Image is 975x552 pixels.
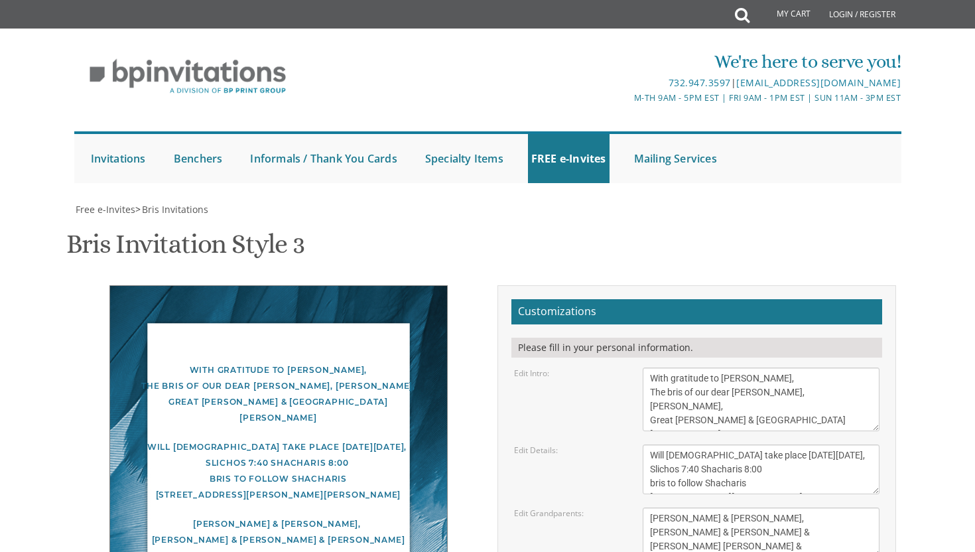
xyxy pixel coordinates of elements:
h1: Bris Invitation Style 3 [66,230,304,269]
h2: Customizations [511,299,882,324]
a: Specialty Items [422,134,507,183]
a: Informals / Thank You Cards [247,134,400,183]
a: My Cart [748,1,820,28]
a: FREE e-Invites [528,134,610,183]
span: > [135,203,208,216]
div: Will [DEMOGRAPHIC_DATA] take place [DATE][DATE], Slichos 7:40 Shacharis 8:00 bris to follow Shach... [137,439,421,503]
div: M-Th 9am - 5pm EST | Fri 9am - 1pm EST | Sun 11am - 3pm EST [350,91,901,105]
div: Please fill in your personal information. [511,338,882,358]
a: Benchers [170,134,226,183]
span: Free e-Invites [76,203,135,216]
textarea: This Shabbos, Parshas Bo At our home [STREET_ADDRESS][PERSON_NAME] [643,445,880,494]
label: Edit Details: [514,445,558,456]
textarea: With gratitude to Hashem We would like to inform you of the bris of our dear son/grandson [643,368,880,431]
span: Bris Invitations [142,203,208,216]
div: We're here to serve you! [350,48,901,75]
label: Edit Grandparents: [514,508,584,519]
img: BP Invitation Loft [74,49,302,104]
a: Invitations [88,134,149,183]
a: [EMAIL_ADDRESS][DOMAIN_NAME] [736,76,901,89]
label: Edit Intro: [514,368,549,379]
a: Mailing Services [631,134,720,183]
div: | [350,75,901,91]
a: Free e-Invites [74,203,135,216]
a: 732.947.3597 [669,76,731,89]
a: Bris Invitations [141,203,208,216]
div: With gratitude to [PERSON_NAME], The bris of our dear [PERSON_NAME], [PERSON_NAME], Great [PERSON... [137,362,421,426]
